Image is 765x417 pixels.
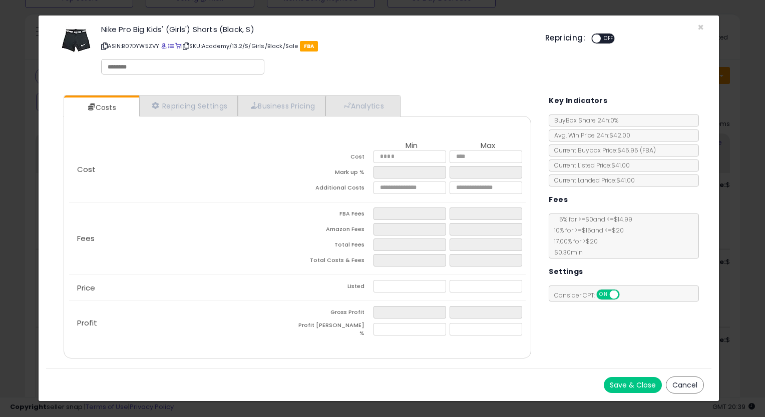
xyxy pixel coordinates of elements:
h3: Nike Pro Big Kids' (Girls') Shorts (Black, S) [101,25,530,33]
span: FBA [300,41,318,51]
a: BuyBox page [161,42,167,50]
a: Analytics [325,95,400,116]
a: Your listing only [175,42,181,50]
h5: Repricing: [545,34,585,42]
img: 411uoBBdqJL._SL60_.jpg [61,25,91,55]
span: OFF [601,34,617,43]
th: Min [373,141,450,150]
p: Fees [69,234,297,242]
span: × [697,20,704,34]
p: ASIN: B07DYW5ZVY | SKU: Academy/13.2/S/Girls/Black/Sale [101,38,530,54]
td: Mark up % [297,166,373,181]
span: Current Landed Price: $41.00 [549,176,635,184]
td: Profit [PERSON_NAME] % [297,321,373,340]
p: Cost [69,165,297,173]
td: Cost [297,150,373,166]
button: Save & Close [604,377,662,393]
th: Max [450,141,526,150]
span: Consider CPT: [549,291,633,299]
span: 10 % for >= $15 and <= $20 [549,226,624,234]
span: $0.30 min [549,248,583,256]
a: All offer listings [168,42,174,50]
td: Listed [297,280,373,295]
td: Total Fees [297,238,373,254]
span: 17.00 % for > $20 [549,237,598,245]
a: Business Pricing [238,95,325,116]
span: Current Listed Price: $41.00 [549,161,630,169]
td: Total Costs & Fees [297,254,373,269]
a: Repricing Settings [139,95,238,116]
td: FBA Fees [297,207,373,223]
span: Current Buybox Price: [549,146,656,154]
p: Profit [69,319,297,327]
td: Gross Profit [297,306,373,321]
h5: Settings [549,265,583,278]
a: Costs [64,97,138,117]
span: $45.95 [617,146,656,154]
span: OFF [618,290,634,299]
button: Cancel [666,376,704,393]
span: 5 % for >= $0 and <= $14.99 [554,215,632,223]
td: Additional Costs [297,181,373,197]
span: Avg. Win Price 24h: $42.00 [549,131,630,139]
span: BuyBox Share 24h: 0% [549,116,618,124]
span: ON [598,290,610,299]
h5: Key Indicators [549,94,607,107]
p: Price [69,284,297,292]
span: ( FBA ) [640,146,656,154]
h5: Fees [549,193,568,206]
td: Amazon Fees [297,223,373,238]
